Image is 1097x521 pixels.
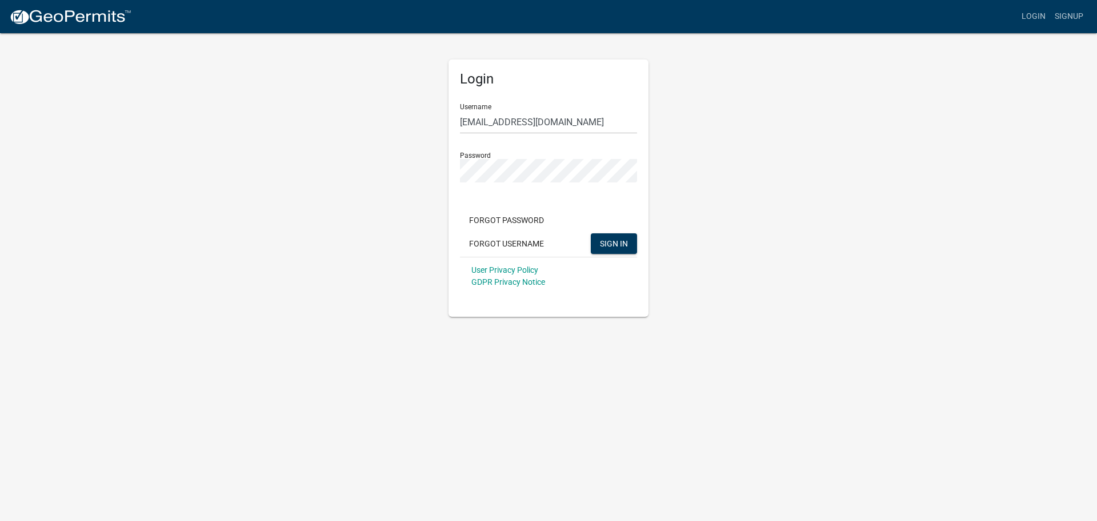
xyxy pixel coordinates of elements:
button: Forgot Password [460,210,553,230]
button: SIGN IN [591,233,637,254]
h5: Login [460,71,637,88]
span: SIGN IN [600,238,628,248]
a: GDPR Privacy Notice [471,277,545,287]
a: Login [1017,6,1050,27]
a: Signup [1050,6,1088,27]
button: Forgot Username [460,233,553,254]
a: User Privacy Policy [471,265,538,275]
